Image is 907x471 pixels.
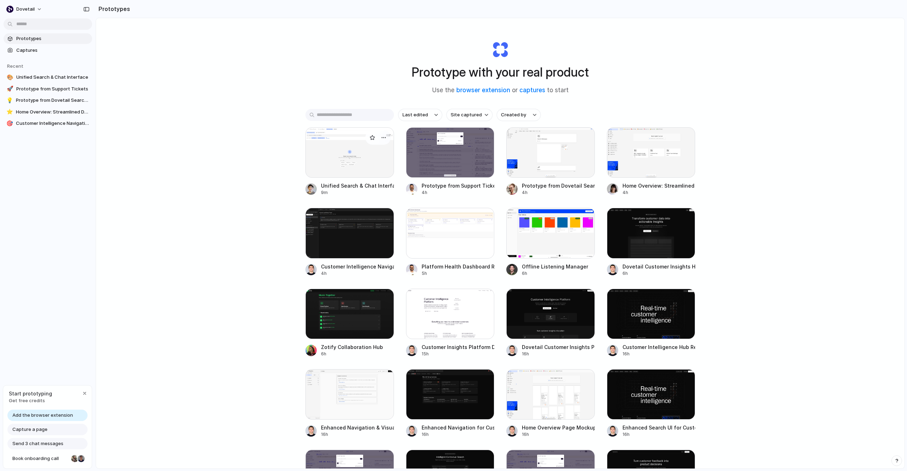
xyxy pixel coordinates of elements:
[4,45,92,56] a: Captures
[7,453,88,464] a: Book onboarding call
[406,208,495,276] a: Platform Health Dashboard RedesignPlatform Health Dashboard Redesign5h
[4,95,92,106] a: 💡Prototype from Dovetail Search Results
[506,208,595,276] a: Offline Listening ManagerOffline Listening Manager6h
[7,63,23,69] span: Recent
[522,431,595,438] div: 16h
[422,431,495,438] div: 16h
[6,85,13,93] div: 🚀
[4,84,92,94] a: 🚀Prototype from Support Tickets
[422,263,495,270] div: Platform Health Dashboard Redesign
[406,369,495,438] a: Enhanced Navigation for Customer Intelligence PlatformEnhanced Navigation for Customer Intelligen...
[321,182,394,189] div: Unified Search & Chat Interface
[96,5,130,13] h2: Prototypes
[622,343,695,351] div: Customer Intelligence Hub Redesign
[398,109,442,121] button: Last edited
[9,390,52,397] span: Start prototyping
[305,208,394,276] a: Customer Intelligence Navigation EnhancementsCustomer Intelligence Navigation Enhancements4h
[321,343,383,351] div: Zotify Collaboration Hub
[12,412,73,419] span: Add the browser extension
[321,263,394,270] div: Customer Intelligence Navigation Enhancements
[607,369,695,438] a: Enhanced Search UI for Customer InsightsEnhanced Search UI for Customer Insights16h
[4,72,92,83] a: 🎨Unified Search & Chat Interface
[622,351,695,357] div: 16h
[305,127,394,196] a: Unified Search & Chat InterfaceUnified Search & Chat Interface9m
[12,440,63,447] span: Send 3 chat messages
[16,6,35,13] span: dovetail
[422,182,495,189] div: Prototype from Support Tickets
[422,424,495,431] div: Enhanced Navigation for Customer Intelligence Platform
[6,109,13,116] div: ⭐
[506,127,595,196] a: Prototype from Dovetail Search ResultsPrototype from Dovetail Search Results4h
[522,263,588,270] div: Offline Listening Manager
[406,127,495,196] a: Prototype from Support TicketsPrototype from Support Tickets4h
[622,431,695,438] div: 16h
[412,63,589,82] h1: Prototype with your real product
[321,189,394,196] div: 9m
[519,87,545,94] a: captures
[321,424,394,431] div: Enhanced Navigation & Visual Hierarchy
[422,189,495,196] div: 4h
[16,35,89,42] span: Prototypes
[4,33,92,44] a: Prototypes
[4,4,46,15] button: dovetail
[71,454,79,463] div: Nicole Kubica
[432,86,569,95] span: Use the or to start
[16,109,89,116] span: Home Overview: Streamlined Dashboard
[607,127,695,196] a: Home Overview: Streamlined DashboardHome Overview: Streamlined Dashboard4h
[6,97,13,104] div: 💡
[456,87,510,94] a: browser extension
[607,208,695,276] a: Dovetail Customer Insights HomepageDovetail Customer Insights Homepage6h
[16,85,89,93] span: Prototype from Support Tickets
[16,47,89,54] span: Captures
[446,109,492,121] button: Site captured
[16,74,89,81] span: Unified Search & Chat Interface
[9,397,52,404] span: Get free credits
[622,424,695,431] div: Enhanced Search UI for Customer Insights
[305,289,394,357] a: Zotify Collaboration HubZotify Collaboration Hub6h
[622,270,695,277] div: 6h
[506,369,595,438] a: Home Overview Page MockupHome Overview Page Mockup16h
[6,74,13,81] div: 🎨
[77,454,85,463] div: Christian Iacullo
[422,351,495,357] div: 15h
[16,97,89,104] span: Prototype from Dovetail Search Results
[16,120,89,127] span: Customer Intelligence Navigation Enhancements
[522,270,588,277] div: 6h
[522,189,595,196] div: 4h
[321,270,394,277] div: 4h
[497,109,541,121] button: Created by
[522,182,595,189] div: Prototype from Dovetail Search Results
[12,426,47,433] span: Capture a page
[6,120,13,127] div: 🎯
[522,424,595,431] div: Home Overview Page Mockup
[12,455,68,462] span: Book onboarding call
[422,270,495,277] div: 5h
[501,111,526,118] span: Created by
[506,289,595,357] a: Dovetail Customer Insights PlatformDovetail Customer Insights Platform16h
[622,189,695,196] div: 4h
[402,111,428,118] span: Last edited
[522,351,595,357] div: 16h
[622,182,695,189] div: Home Overview: Streamlined Dashboard
[321,431,394,438] div: 16h
[406,289,495,357] a: Customer Insights Platform DesignCustomer Insights Platform Design15h
[305,369,394,438] a: Enhanced Navigation & Visual HierarchyEnhanced Navigation & Visual Hierarchy16h
[522,343,595,351] div: Dovetail Customer Insights Platform
[607,289,695,357] a: Customer Intelligence Hub RedesignCustomer Intelligence Hub Redesign16h
[4,107,92,117] a: ⭐Home Overview: Streamlined Dashboard
[422,343,495,351] div: Customer Insights Platform Design
[622,263,695,270] div: Dovetail Customer Insights Homepage
[4,118,92,129] a: 🎯Customer Intelligence Navigation Enhancements
[321,351,383,357] div: 6h
[451,111,482,118] span: Site captured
